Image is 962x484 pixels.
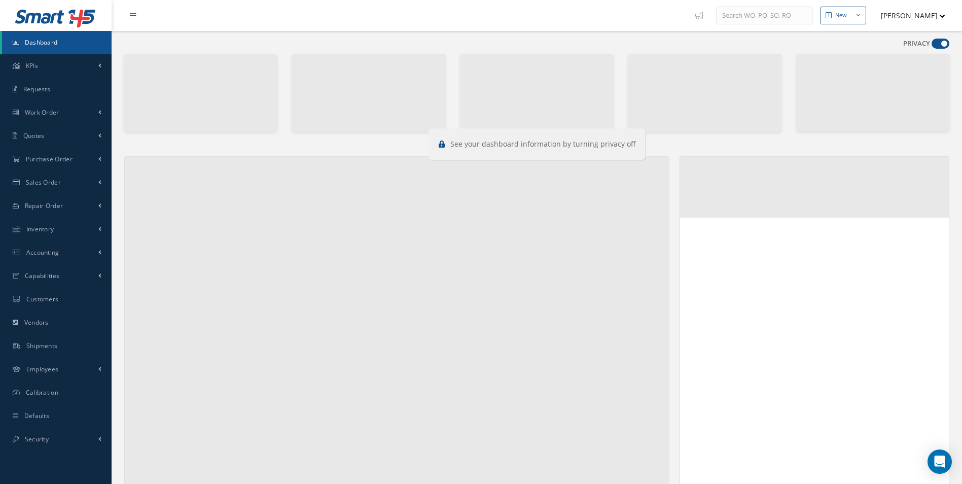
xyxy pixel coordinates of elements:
span: KPIs [26,61,38,70]
button: [PERSON_NAME] [871,6,945,25]
button: New [821,7,866,24]
span: Inventory [26,225,54,233]
span: Vendors [24,318,49,327]
div: Open Intercom Messenger [928,450,952,474]
span: Repair Order [25,201,63,210]
span: Purchase Order [26,155,73,163]
span: Work Order [25,108,59,117]
span: Quotes [23,131,45,140]
a: Dashboard [2,31,112,54]
input: Search WO, PO, SO, RO [717,7,812,25]
span: Accounting [26,248,59,257]
span: Defaults [24,411,49,420]
div: New [835,11,847,20]
label: PRIVACY [903,39,930,49]
span: Customers [26,295,59,303]
span: Calibration [26,388,58,397]
span: See your dashboard information by turning privacy off [450,139,635,149]
span: Shipments [26,341,58,350]
span: Employees [26,365,59,373]
span: Dashboard [25,38,58,47]
span: Requests [23,85,50,93]
span: Capabilities [25,271,60,280]
span: Security [25,435,49,443]
span: Sales Order [26,178,61,187]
